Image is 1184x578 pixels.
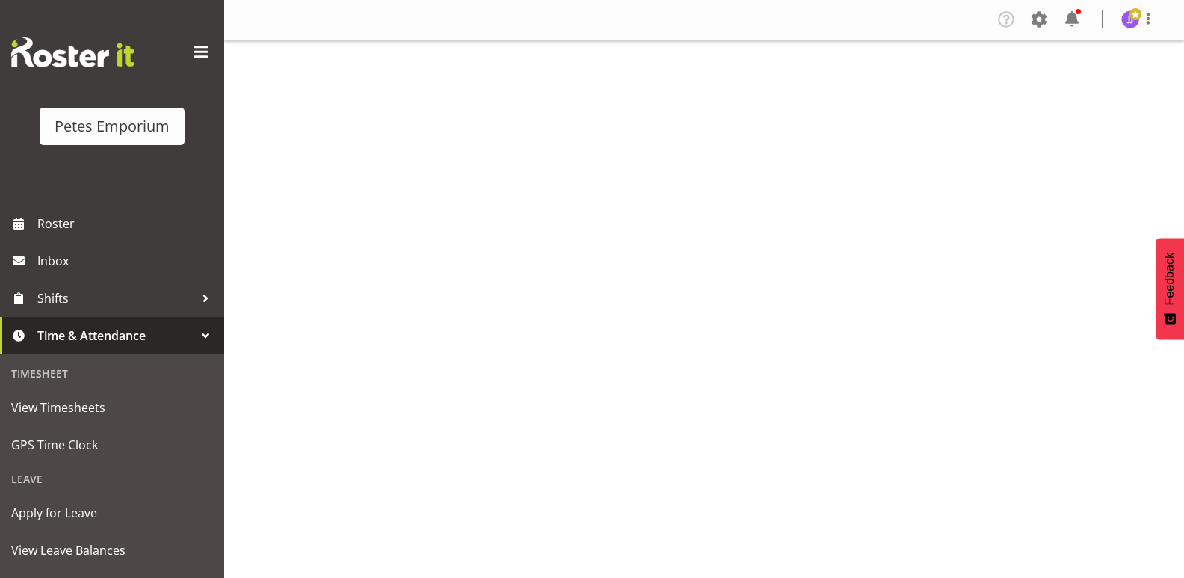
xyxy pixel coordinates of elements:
a: GPS Time Clock [4,426,220,464]
a: View Leave Balances [4,532,220,569]
a: View Timesheets [4,389,220,426]
div: Timesheet [4,358,220,389]
span: Shifts [37,287,194,310]
img: janelle-jonkers702.jpg [1121,10,1139,28]
span: Roster [37,212,217,235]
span: Apply for Leave [11,502,213,524]
a: Apply for Leave [4,494,220,532]
span: Time & Attendance [37,325,194,347]
span: View Timesheets [11,396,213,419]
div: Petes Emporium [55,115,170,138]
button: Feedback - Show survey [1156,238,1184,339]
span: Feedback [1163,253,1177,305]
span: GPS Time Clock [11,434,213,456]
div: Leave [4,464,220,494]
span: Inbox [37,250,217,272]
span: View Leave Balances [11,539,213,562]
img: Rosterit website logo [11,37,134,67]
